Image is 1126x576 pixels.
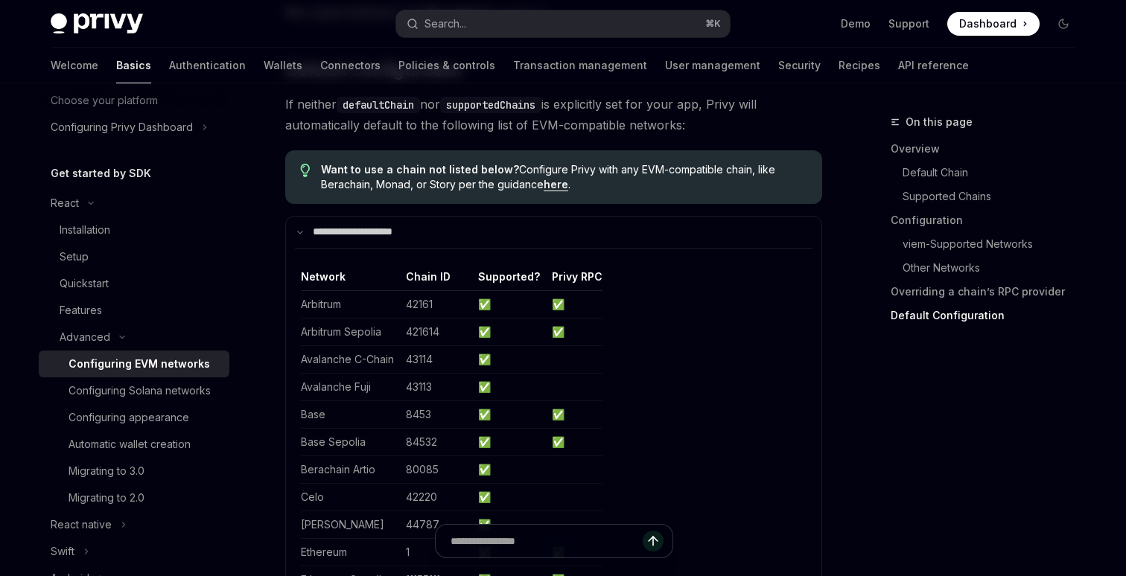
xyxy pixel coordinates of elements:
td: 43114 [400,345,472,373]
td: Base [301,400,400,428]
td: Berachain Artio [301,455,400,483]
a: Wallets [264,48,302,83]
span: Configure Privy with any EVM-compatible chain, like Berachain, Monad, or Story per the guidance . [321,162,807,192]
td: 80085 [400,455,472,483]
a: User management [665,48,760,83]
td: ✅ [472,511,546,538]
button: Toggle Swift section [39,538,229,565]
div: Configuring Solana networks [69,382,211,400]
button: Toggle React section [39,190,229,217]
a: Authentication [169,48,246,83]
td: 43113 [400,373,472,400]
a: Demo [841,16,871,31]
th: Privy RPC [546,269,602,291]
td: ✅ [472,345,546,373]
strong: Want to use a chain not listed below? [321,163,519,176]
a: Migrating to 3.0 [39,458,229,484]
a: Dashboard [947,12,1040,36]
a: Support [888,16,929,31]
td: ✅ [472,290,546,318]
a: Welcome [51,48,98,83]
div: Advanced [60,328,110,346]
button: Toggle Configuring Privy Dashboard section [39,114,229,141]
a: Overview [891,137,1087,161]
span: On this page [906,113,973,131]
a: Quickstart [39,270,229,297]
button: Toggle React native section [39,511,229,538]
a: Chain ID [406,270,451,284]
th: Network [301,269,400,291]
td: ✅ [472,455,546,483]
span: Dashboard [959,16,1017,31]
div: Quickstart [60,275,109,292]
td: ✅ [472,428,546,455]
span: If neither nor is explicitly set for your app, Privy will automatically default to the following ... [285,94,822,135]
div: Setup [60,248,89,266]
td: 421614 [400,318,472,345]
a: Connectors [320,48,381,83]
td: 8453 [400,400,472,428]
div: Configuring appearance [69,409,189,426]
a: Default Configuration [891,304,1087,327]
td: Base Sepolia [301,428,400,455]
code: supportedChains [440,97,541,113]
td: 42220 [400,483,472,511]
td: ✅ [472,400,546,428]
a: Policies & controls [398,48,495,83]
td: Arbitrum [301,290,400,318]
a: viem-Supported Networks [891,232,1087,256]
a: Transaction management [513,48,647,83]
a: Setup [39,243,229,270]
img: dark logo [51,13,143,34]
div: Swift [51,543,74,560]
button: Open search [396,10,730,37]
a: Overriding a chain’s RPC provider [891,280,1087,304]
td: Celo [301,483,400,511]
div: Search... [424,15,466,33]
td: Avalanche C-Chain [301,345,400,373]
a: Supported Chains [891,185,1087,208]
div: Configuring Privy Dashboard [51,118,193,136]
td: Arbitrum Sepolia [301,318,400,345]
a: Installation [39,217,229,243]
div: Configuring EVM networks [69,355,210,373]
div: Features [60,301,102,319]
td: ✅ [472,483,546,511]
span: ⌘ K [705,18,721,30]
svg: Tip [300,164,311,177]
td: ✅ [546,290,602,318]
a: Configuring appearance [39,404,229,431]
a: Other Networks [891,256,1087,280]
td: ✅ [472,373,546,400]
button: Send message [643,531,664,551]
code: defaultChain [337,97,420,113]
div: Migrating to 3.0 [69,462,144,480]
th: Supported? [472,269,546,291]
a: Basics [116,48,151,83]
a: Security [778,48,821,83]
input: Ask a question... [451,525,643,557]
td: 84532 [400,428,472,455]
div: React native [51,516,112,534]
a: Default Chain [891,161,1087,185]
td: ✅ [546,428,602,455]
button: Toggle Advanced section [39,324,229,351]
td: ✅ [472,318,546,345]
div: Installation [60,221,110,239]
a: Migrating to 2.0 [39,484,229,511]
button: Toggle dark mode [1052,12,1075,36]
div: React [51,194,79,212]
td: ✅ [546,400,602,428]
div: Automatic wallet creation [69,435,191,453]
td: ✅ [546,318,602,345]
a: API reference [898,48,969,83]
td: Avalanche Fuji [301,373,400,400]
a: Recipes [839,48,880,83]
a: here [544,178,568,191]
td: 44787 [400,511,472,538]
a: Features [39,297,229,324]
a: Automatic wallet creation [39,431,229,458]
td: 42161 [400,290,472,318]
a: Configuring Solana networks [39,377,229,404]
div: Migrating to 2.0 [69,489,144,507]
